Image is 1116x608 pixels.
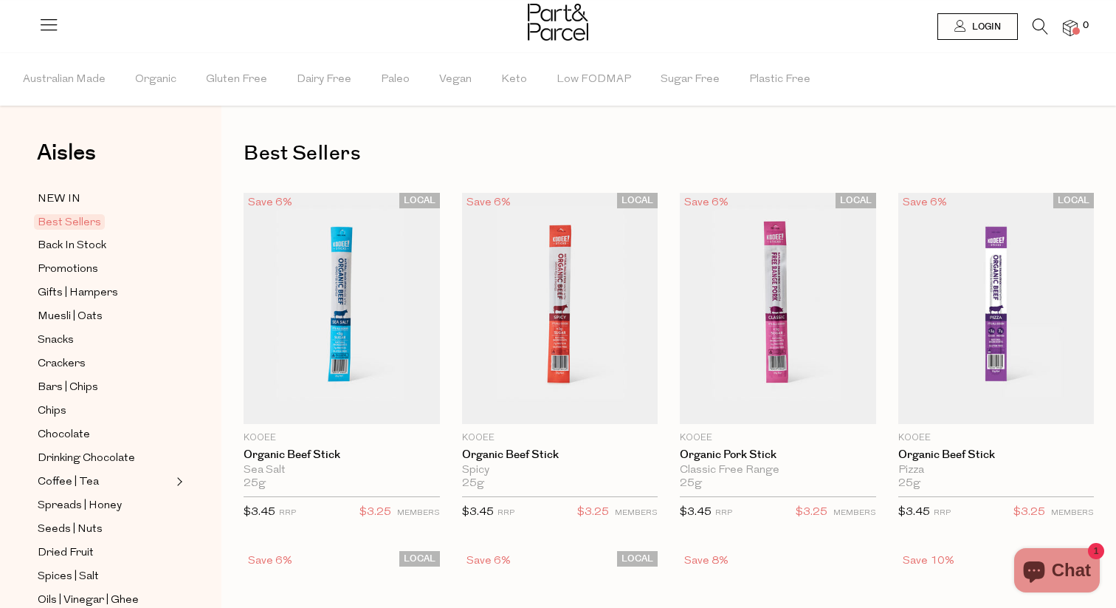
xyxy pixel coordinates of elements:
[1063,20,1078,35] a: 0
[38,355,86,373] span: Crackers
[680,193,733,213] div: Save 6%
[38,379,98,397] span: Bars | Chips
[577,503,609,522] span: $3.25
[34,214,105,230] span: Best Sellers
[934,509,951,517] small: RRP
[38,236,172,255] a: Back In Stock
[898,193,1095,424] img: Organic Beef Stick
[528,4,588,41] img: Part&Parcel
[898,477,920,491] span: 25g
[1053,193,1094,208] span: LOCAL
[38,473,172,491] a: Coffee | Tea
[898,431,1095,445] p: KOOEE
[462,477,484,491] span: 25g
[244,193,440,424] img: Organic Beef Stick
[38,308,103,326] span: Muesli | Oats
[244,551,297,571] div: Save 6%
[359,503,391,522] span: $3.25
[898,551,959,571] div: Save 10%
[38,521,103,539] span: Seeds | Nuts
[38,331,172,349] a: Snacks
[38,261,98,279] span: Promotions
[836,193,876,208] span: LOCAL
[715,509,732,517] small: RRP
[38,403,66,420] span: Chips
[38,402,172,420] a: Chips
[968,21,1001,33] span: Login
[680,431,876,445] p: KOOEE
[439,54,472,106] span: Vegan
[462,448,658,462] a: Organic Beef Stick
[38,426,172,444] a: Chocolate
[680,551,733,571] div: Save 8%
[833,509,876,517] small: MEMBERS
[206,54,267,106] span: Gluten Free
[244,507,275,518] span: $3.45
[244,431,440,445] p: KOOEE
[38,497,122,515] span: Spreads | Honey
[244,477,266,491] span: 25g
[1051,509,1094,517] small: MEMBERS
[617,193,658,208] span: LOCAL
[37,137,96,169] span: Aisles
[501,54,527,106] span: Keto
[38,496,172,515] a: Spreads | Honey
[244,193,297,213] div: Save 6%
[680,193,876,424] img: Organic Pork Stick
[38,190,172,208] a: NEW IN
[557,54,631,106] span: Low FODMAP
[38,307,172,326] a: Muesli | Oats
[462,507,494,518] span: $3.45
[462,431,658,445] p: KOOEE
[38,378,172,397] a: Bars | Chips
[244,448,440,462] a: Organic Beef Stick
[796,503,827,522] span: $3.25
[898,193,951,213] div: Save 6%
[617,551,658,567] span: LOCAL
[1013,503,1045,522] span: $3.25
[173,473,183,491] button: Expand/Collapse Coffee | Tea
[38,426,90,444] span: Chocolate
[244,464,440,477] div: Sea Salt
[37,142,96,179] a: Aisles
[898,507,930,518] span: $3.45
[38,237,106,255] span: Back In Stock
[399,193,440,208] span: LOCAL
[397,509,440,517] small: MEMBERS
[279,509,296,517] small: RRP
[38,450,135,468] span: Drinking Chocolate
[23,54,106,106] span: Australian Made
[38,568,99,586] span: Spices | Salt
[680,448,876,462] a: Organic Pork Stick
[38,332,74,349] span: Snacks
[680,507,712,518] span: $3.45
[38,520,172,539] a: Seeds | Nuts
[898,464,1095,477] div: Pizza
[1010,548,1104,596] inbox-online-store-chat: Shopify online store chat
[381,54,410,106] span: Paleo
[497,509,514,517] small: RRP
[38,284,172,302] a: Gifts | Hampers
[462,551,515,571] div: Save 6%
[680,477,702,491] span: 25g
[38,191,80,208] span: NEW IN
[244,137,1094,171] h1: Best Sellers
[38,449,172,468] a: Drinking Chocolate
[680,464,876,477] div: Classic Free Range
[661,54,720,106] span: Sugar Free
[462,193,515,213] div: Save 6%
[1079,19,1092,33] span: 0
[937,13,1018,40] a: Login
[38,474,99,491] span: Coffee | Tea
[135,54,176,106] span: Organic
[297,54,351,106] span: Dairy Free
[399,551,440,567] span: LOCAL
[615,509,658,517] small: MEMBERS
[38,214,172,231] a: Best Sellers
[38,544,94,562] span: Dried Fruit
[749,54,810,106] span: Plastic Free
[38,284,118,302] span: Gifts | Hampers
[38,260,172,279] a: Promotions
[462,193,658,424] img: Organic Beef Stick
[38,355,172,373] a: Crackers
